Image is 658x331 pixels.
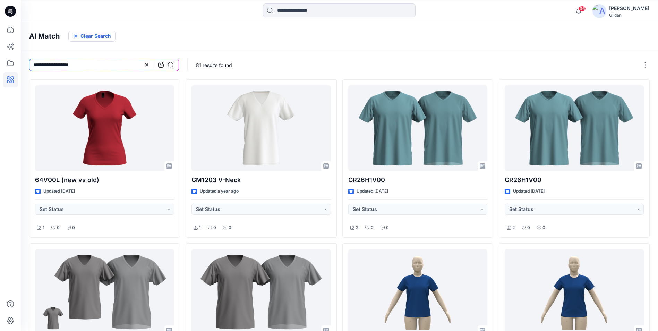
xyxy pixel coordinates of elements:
[348,85,487,171] a: GR26H1V00
[43,224,44,231] p: 1
[191,175,331,185] p: GM1203 V-Neck
[29,32,60,40] h4: AI Match
[72,224,75,231] p: 0
[196,61,232,69] p: 81 results found
[57,224,60,231] p: 0
[512,224,515,231] p: 2
[609,4,649,12] div: [PERSON_NAME]
[43,188,75,195] p: Updated [DATE]
[371,224,374,231] p: 0
[191,85,331,171] a: GM1203 V-Neck
[348,175,487,185] p: GR26H1V00
[505,85,644,171] a: GR26H1V00
[357,188,388,195] p: Updated [DATE]
[356,224,358,231] p: 2
[213,224,216,231] p: 0
[578,6,586,11] span: 36
[200,188,239,195] p: Updated a year ago
[542,224,545,231] p: 0
[68,31,116,42] button: Clear Search
[609,12,649,18] div: Gildan
[505,175,644,185] p: GR26H1V00
[35,85,174,171] a: 64V00L (new vs old)
[513,188,545,195] p: Updated [DATE]
[592,4,606,18] img: avatar
[199,224,201,231] p: 1
[527,224,530,231] p: 0
[386,224,389,231] p: 0
[35,175,174,185] p: 64V00L (new vs old)
[229,224,231,231] p: 0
